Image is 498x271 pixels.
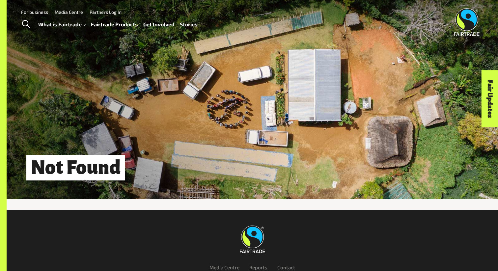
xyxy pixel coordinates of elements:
a: Fairtrade Products [91,20,138,29]
a: For business [21,9,48,15]
a: Get Involved [143,20,175,29]
a: What is Fairtrade [38,20,86,29]
img: Fairtrade Australia New Zealand logo [454,8,480,36]
a: Toggle Search [18,16,34,33]
a: Partners Log In [90,9,122,15]
a: Media Centre [55,9,83,15]
a: Reports [249,264,267,270]
img: Fairtrade Australia New Zealand logo [240,226,265,253]
a: Media Centre [209,264,239,270]
a: Contact [277,264,295,270]
a: Stories [180,20,198,29]
h1: Not Found [26,155,125,180]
